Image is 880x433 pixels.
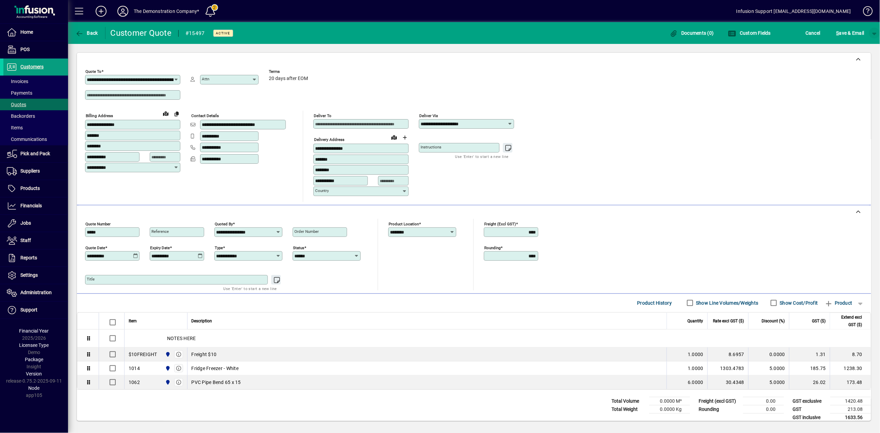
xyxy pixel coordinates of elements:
[20,307,37,312] span: Support
[712,379,744,386] div: 30.4348
[825,298,852,308] span: Product
[830,405,871,413] td: 213.08
[7,90,32,96] span: Payments
[830,348,871,362] td: 8.70
[25,357,43,362] span: Package
[151,229,169,234] mat-label: Reference
[19,328,49,334] span: Financial Year
[163,365,171,372] span: Auckland
[215,245,223,250] mat-label: Type
[26,371,42,376] span: Version
[833,27,868,39] button: Save & Email
[129,379,140,386] div: 1062
[789,348,830,362] td: 1.31
[3,267,68,284] a: Settings
[836,28,864,38] span: ave & Email
[163,379,171,386] span: Auckland
[129,317,137,325] span: Item
[806,28,821,38] span: Cancel
[74,27,100,39] button: Back
[90,5,112,17] button: Add
[215,221,233,226] mat-label: Quoted by
[20,168,40,174] span: Suppliers
[748,348,789,362] td: 0.0000
[3,110,68,122] a: Backorders
[3,163,68,180] a: Suppliers
[419,113,438,118] mat-label: Deliver via
[830,362,871,375] td: 1238.30
[20,238,31,243] span: Staff
[160,108,171,119] a: View on map
[608,405,649,413] td: Total Weight
[779,300,818,306] label: Show Cost/Profit
[20,186,40,191] span: Products
[314,113,331,118] mat-label: Deliver To
[216,31,230,35] span: Active
[789,413,830,422] td: GST inclusive
[7,125,23,130] span: Items
[637,298,672,308] span: Product History
[269,76,308,81] span: 20 days after EOM
[789,375,830,389] td: 26.02
[389,221,419,226] mat-label: Product location
[7,113,35,119] span: Backorders
[185,28,205,39] div: #15497
[688,351,704,358] span: 1.0000
[830,413,871,422] td: 1633.56
[129,365,140,372] div: 1014
[3,284,68,301] a: Administration
[85,221,111,226] mat-label: Quote number
[20,220,31,226] span: Jobs
[389,132,400,143] a: View on map
[171,108,182,119] button: Copy to Delivery address
[129,351,157,358] div: $10FREIGHT
[192,317,212,325] span: Description
[3,180,68,197] a: Products
[85,245,105,250] mat-label: Quote date
[3,41,68,58] a: POS
[748,375,789,389] td: 5.0000
[821,297,856,309] button: Product
[3,76,68,87] a: Invoices
[134,6,199,17] div: The Demonstration Company*
[20,255,37,260] span: Reports
[150,245,170,250] mat-label: Expiry date
[224,285,277,292] mat-hint: Use 'Enter' to start a new line
[635,297,675,309] button: Product History
[3,122,68,133] a: Items
[294,229,319,234] mat-label: Order number
[3,250,68,267] a: Reports
[192,351,217,358] span: Freight $10
[696,397,743,405] td: Freight (excl GST)
[3,197,68,214] a: Financials
[20,203,42,208] span: Financials
[649,405,690,413] td: 0.0000 Kg
[421,145,441,149] mat-label: Instructions
[712,351,744,358] div: 8.6957
[830,397,871,405] td: 1420.48
[19,342,49,348] span: Licensee Type
[192,379,241,386] span: PVC Pipe Bend 65 x 15
[3,232,68,249] a: Staff
[812,317,826,325] span: GST ($)
[3,215,68,232] a: Jobs
[484,221,516,226] mat-label: Freight (excl GST)
[3,145,68,162] a: Pick and Pack
[20,64,44,69] span: Customers
[455,153,509,160] mat-hint: Use 'Enter' to start a new line
[688,317,703,325] span: Quantity
[688,365,704,372] span: 1.0000
[830,375,871,389] td: 173.48
[762,317,785,325] span: Discount (%)
[293,245,304,250] mat-label: Status
[688,379,704,386] span: 6.0000
[668,27,716,39] button: Documents (0)
[608,397,649,405] td: Total Volume
[163,351,171,358] span: Auckland
[695,300,759,306] label: Show Line Volumes/Weights
[400,132,410,143] button: Choose address
[111,28,172,38] div: Customer Quote
[20,290,52,295] span: Administration
[743,405,784,413] td: 0.00
[858,1,871,23] a: Knowledge Base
